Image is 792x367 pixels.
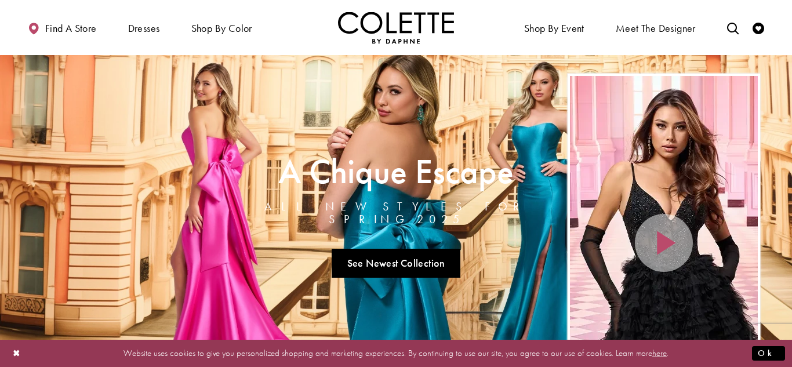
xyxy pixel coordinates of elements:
[224,244,568,282] ul: Slider Links
[752,346,785,361] button: Submit Dialog
[83,346,709,361] p: Website uses cookies to give you personalized shopping and marketing experiences. By continuing t...
[332,249,460,278] a: See Newest Collection A Chique Escape All New Styles For Spring 2025
[652,347,667,359] a: here
[7,343,27,364] button: Close Dialog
